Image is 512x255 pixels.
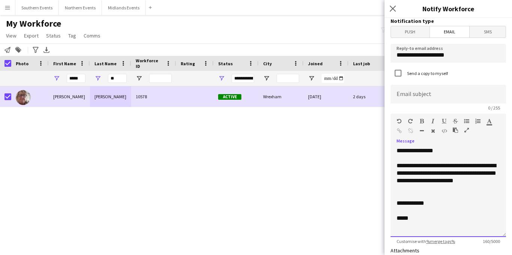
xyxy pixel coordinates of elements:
input: Last Name Filter Input [108,74,127,83]
button: Undo [397,118,402,124]
span: Last Name [94,61,117,66]
span: Status [46,32,61,39]
button: Underline [442,118,447,124]
div: 2 days [349,86,394,107]
span: City [263,61,272,66]
div: 10578 [131,86,176,107]
button: Horizontal Line [419,128,424,134]
app-action-btn: Add to tag [14,45,23,54]
div: Wrexham [259,86,304,107]
span: Tag [68,32,76,39]
a: Tag [65,31,79,40]
span: SMS [470,26,506,37]
button: Open Filter Menu [94,75,101,82]
button: Text Color [487,118,492,124]
h3: Notify Workforce [385,4,512,13]
button: Ordered List [475,118,481,124]
input: Workforce ID Filter Input [149,74,172,83]
span: Status [218,61,233,66]
span: Customise with [391,238,461,244]
span: View [6,32,16,39]
span: Active [218,94,241,100]
input: City Filter Input [277,74,299,83]
button: Open Filter Menu [53,75,60,82]
app-action-btn: Advanced filters [31,45,40,54]
a: Comms [81,31,103,40]
button: Midlands Events [102,0,146,15]
button: HTML Code [442,128,447,134]
a: Status [43,31,64,40]
span: First Name [53,61,76,66]
button: Southern Events [15,0,59,15]
img: Karen Dodd [16,90,31,105]
span: Workforce ID [136,58,163,69]
button: Unordered List [464,118,469,124]
button: Open Filter Menu [136,75,142,82]
h3: Notification type [391,18,506,24]
button: Italic [430,118,436,124]
label: Send a copy to myself [406,70,448,76]
button: Open Filter Menu [263,75,270,82]
span: Email [430,26,470,37]
span: Joined [308,61,323,66]
div: [PERSON_NAME] [90,86,131,107]
a: View [3,31,19,40]
button: Redo [408,118,413,124]
app-action-btn: Export XLSX [42,45,51,54]
input: First Name Filter Input [67,74,85,83]
app-action-btn: Notify workforce [3,45,12,54]
span: 0 / 255 [482,105,506,111]
a: Export [21,31,42,40]
button: Fullscreen [464,127,469,133]
div: [PERSON_NAME] [49,86,90,107]
span: Export [24,32,39,39]
button: Open Filter Menu [218,75,225,82]
label: Attachments [391,247,419,254]
input: Joined Filter Input [322,74,344,83]
button: Northern Events [59,0,102,15]
div: [DATE] [304,86,349,107]
span: Push [391,26,430,37]
button: Paste as plain text [453,127,458,133]
button: Clear Formatting [430,128,436,134]
span: Rating [181,61,195,66]
button: Bold [419,118,424,124]
span: My Workforce [6,18,61,29]
span: Last job [353,61,370,66]
button: Open Filter Menu [308,75,315,82]
span: 160 / 5000 [477,238,506,244]
a: %merge tags% [426,238,455,244]
span: Photo [16,61,28,66]
span: Comms [84,32,100,39]
button: Strikethrough [453,118,458,124]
